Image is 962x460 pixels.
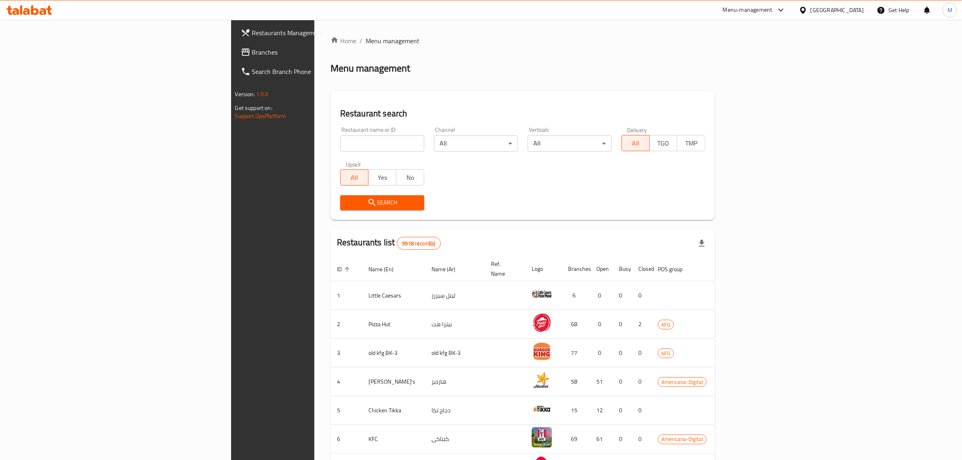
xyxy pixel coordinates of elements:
td: [PERSON_NAME]'s [362,367,425,396]
td: 0 [632,281,651,310]
td: 2 [632,310,651,339]
td: 15 [562,396,590,425]
a: Restaurants Management [234,23,392,42]
span: Name (En) [368,264,404,274]
a: Branches [234,42,392,62]
td: 61 [590,425,613,454]
td: 6 [562,281,590,310]
th: Closed [632,257,651,281]
td: old kfg BK-3 [425,339,484,367]
span: TGO [653,137,674,149]
span: Ref. Name [491,259,516,279]
span: Search Branch Phone [252,67,385,76]
div: All [528,135,612,152]
th: Busy [613,257,632,281]
span: M [947,6,952,15]
td: 77 [562,339,590,367]
div: Export file [692,234,712,253]
td: 0 [613,281,632,310]
th: Open [590,257,613,281]
span: Search [347,198,418,208]
span: ID [337,264,352,274]
span: KFG [658,349,674,358]
label: Delivery [627,127,647,133]
img: old kfg BK-3 [532,341,552,361]
td: KFC [362,425,425,454]
div: Total records count [397,237,440,250]
td: 0 [613,396,632,425]
span: Americana-Digital [658,435,706,444]
span: TMP [680,137,702,149]
span: All [344,172,365,184]
span: 9918 record(s) [397,240,440,247]
th: Branches [562,257,590,281]
nav: breadcrumb [330,36,715,46]
td: 0 [613,367,632,396]
td: old kfg BK-3 [362,339,425,367]
span: All [625,137,646,149]
span: Get support on: [235,103,272,113]
td: Pizza Hut [362,310,425,339]
div: All [434,135,518,152]
a: Support.OpsPlatform [235,111,286,121]
th: Logo [525,257,562,281]
span: No [400,172,421,184]
div: Menu-management [723,5,773,15]
button: No [396,169,424,186]
td: بيتزا هت [425,310,484,339]
span: Branches [252,47,385,57]
td: 0 [613,339,632,367]
td: Chicken Tikka [362,396,425,425]
td: 51 [590,367,613,396]
div: [GEOGRAPHIC_DATA] [810,6,864,15]
td: 68 [562,310,590,339]
td: 0 [632,425,651,454]
td: 0 [632,339,651,367]
span: KFG [658,320,674,329]
td: 58 [562,367,590,396]
td: 12 [590,396,613,425]
img: Pizza Hut [532,312,552,333]
img: Hardee's [532,370,552,390]
td: Little Caesars [362,281,425,310]
td: 0 [613,425,632,454]
td: 0 [632,396,651,425]
span: Restaurants Management [252,28,385,38]
td: ليتل سيزرز [425,281,484,310]
td: كنتاكى [425,425,484,454]
span: Name (Ar) [432,264,466,274]
button: All [621,135,650,151]
a: Search Branch Phone [234,62,392,81]
input: Search for restaurant name or ID.. [340,135,424,152]
button: Yes [368,169,396,186]
span: 1.0.0 [256,89,269,99]
img: Little Caesars [532,284,552,304]
td: 0 [590,339,613,367]
button: All [340,169,368,186]
button: Search [340,195,424,210]
span: POS group [658,264,693,274]
td: 0 [590,281,613,310]
h2: Menu management [330,62,410,75]
td: 69 [562,425,590,454]
td: هارديز [425,367,484,396]
span: Menu management [366,36,419,46]
span: Americana-Digital [658,378,706,387]
td: دجاج تكا [425,396,484,425]
label: Upsell [346,161,361,167]
img: Chicken Tikka [532,399,552,419]
td: 0 [590,310,613,339]
button: TGO [649,135,678,151]
h2: Restaurant search [340,108,705,120]
span: Version: [235,89,255,99]
h2: Restaurants list [337,236,441,250]
td: 0 [613,310,632,339]
td: 0 [632,367,651,396]
span: Yes [372,172,393,184]
button: TMP [677,135,705,151]
img: KFC [532,427,552,447]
